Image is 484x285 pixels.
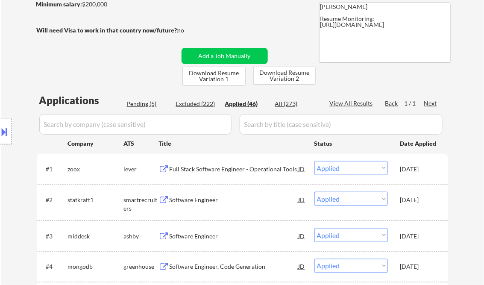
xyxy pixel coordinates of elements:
div: Next [424,99,438,108]
button: Download Resume Variation 1 [182,67,246,86]
div: Title [159,139,306,148]
div: greenhouse [124,263,159,271]
div: mongodb [68,263,124,271]
div: JD [298,228,306,244]
div: Software Engineer [170,232,299,241]
div: JD [298,259,306,274]
div: [DATE] [400,263,438,271]
div: #3 [46,232,61,241]
div: [DATE] [400,196,438,204]
button: Download Resume Variation 2 [253,67,316,85]
strong: Will need Visa to work in that country now/future?: [37,26,179,34]
div: Software Engineer [170,196,299,204]
input: Search by title (case sensitive) [240,114,443,135]
div: Applied (46) [225,100,268,108]
div: no [178,26,202,35]
div: Full Stack Software Engineer - Operational Tools [170,165,299,173]
div: Status [314,135,388,151]
div: 1 / 1 [405,99,424,108]
div: Excluded (222) [176,100,219,108]
div: JD [298,161,306,176]
div: middesk [68,232,124,241]
div: [DATE] [400,232,438,241]
div: JD [298,192,306,207]
div: View All Results [330,99,375,108]
div: Software Engineer, Code Generation [170,263,299,271]
strong: Minimum salary: [36,0,82,8]
div: ashby [124,232,159,241]
button: Add a Job Manually [182,48,268,64]
div: [DATE] [400,165,438,173]
div: #4 [46,263,61,271]
div: Back [385,99,399,108]
div: All (273) [275,100,318,108]
div: Date Applied [400,139,438,148]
